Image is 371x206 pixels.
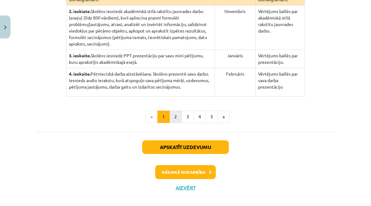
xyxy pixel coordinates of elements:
[181,111,194,123] button: 3
[255,50,305,68] td: Vērtējums ballēs par prezentāciju.
[157,111,170,123] button: 1
[215,50,255,68] td: Janvāris
[215,6,255,50] td: Novembris
[194,111,206,123] button: 4
[169,111,182,123] button: 2
[4,25,6,29] img: icon-close-lesson-0947bae3869378f0d4975bcd49f059093ad1ed9edebbc8119c70593378902aed.svg
[217,71,253,77] p: Februāris
[255,68,305,97] td: Vērtējums ballēs par sava darba prezentāciju
[255,6,305,50] td: Vērtējums ballēs par akadēmiskā stilā rakstītu jaunrades darbu.
[69,8,91,14] strong: 2. ieskiate.
[174,185,197,191] button: Aizvērt
[142,140,229,154] button: Apskatīt uzdevumu
[69,71,212,90] p: Pētnieciskā darba aizstāvēšana. Skolēns prezentē savu darbu. Iesniedz audio ierakstu, kurā atspog...
[36,111,335,123] nav: Page navigation example
[69,53,91,58] strong: 3. ieskaite.
[69,71,91,77] strong: 4. ieskaite.
[218,111,230,123] button: »
[206,111,218,123] button: 5
[66,6,215,50] td: Skolēns iesniedz akadēmiskā stilā rakstītu jaunrades darbu (eseju) (līdz 800 vārdiem), kurš aplie...
[155,165,216,179] button: Nākamā nodarbība
[66,50,215,68] td: Skolēns iesniedz PPT prezentāciju par savu mini pētījumu, kuru aprakstījis akadēmiskajā esejā.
